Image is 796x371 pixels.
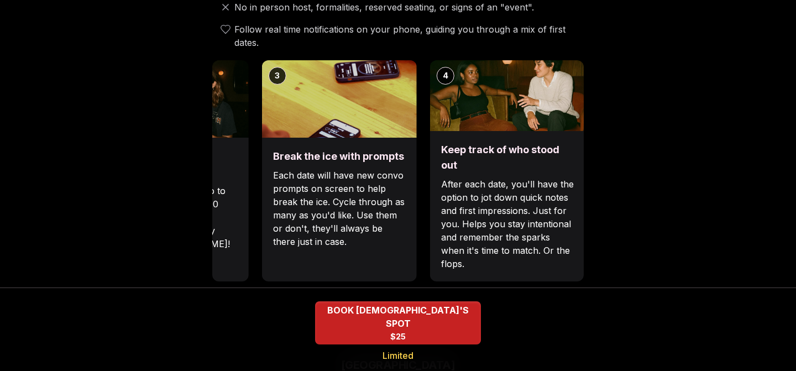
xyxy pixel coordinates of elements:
[315,301,481,344] button: BOOK QUEER WOMEN'S SPOT - Limited
[437,67,454,85] div: 4
[315,304,481,330] span: BOOK [DEMOGRAPHIC_DATA]'S SPOT
[105,184,238,250] p: Your phone tells you who to meet next—about every 10 minutes. Move freely, sit, stand, chat. It's...
[383,349,413,362] span: Limited
[269,67,286,85] div: 3
[441,177,574,270] p: After each date, you'll have the option to jot down quick notes and first impressions. Just for y...
[234,23,579,49] span: Follow real time notifications on your phone, guiding you through a mix of first dates.
[430,60,585,131] img: Keep track of who stood out
[441,142,574,173] h3: Keep track of who stood out
[105,149,238,180] h3: "Hey, are you [PERSON_NAME]?"
[273,149,406,164] h3: Break the ice with prompts
[390,331,406,342] span: $25
[273,169,406,248] p: Each date will have new convo prompts on screen to help break the ice. Cycle through as many as y...
[262,60,417,138] img: Break the ice with prompts
[234,1,534,14] span: No in person host, formalities, reserved seating, or signs of an "event".
[94,60,249,138] img: "Hey, are you Max?"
